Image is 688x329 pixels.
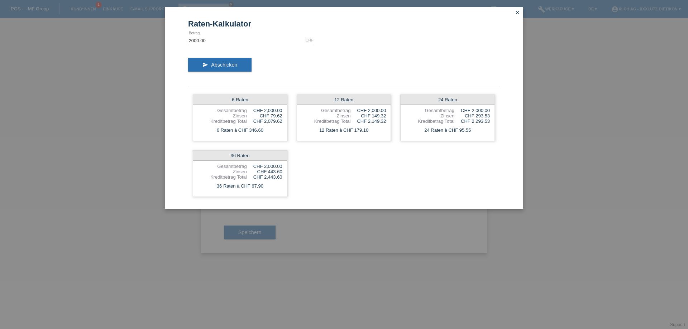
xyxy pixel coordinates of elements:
[247,174,282,180] div: CHF 2,443.60
[202,62,208,68] i: send
[405,108,454,113] div: Gesamtbetrag
[211,62,237,68] span: Abschicken
[302,108,351,113] div: Gesamtbetrag
[198,108,247,113] div: Gesamtbetrag
[454,108,490,113] div: CHF 2,000.00
[302,118,351,124] div: Kreditbetrag Total
[513,9,522,17] a: close
[247,118,282,124] div: CHF 2,079.62
[405,113,454,118] div: Zinsen
[401,95,494,105] div: 24 Raten
[405,118,454,124] div: Kreditbetrag Total
[247,108,282,113] div: CHF 2,000.00
[193,95,287,105] div: 6 Raten
[305,38,314,42] div: CHF
[193,182,287,191] div: 36 Raten à CHF 67.90
[350,108,386,113] div: CHF 2,000.00
[247,169,282,174] div: CHF 443.60
[515,10,520,15] i: close
[188,19,500,28] h1: Raten-Kalkulator
[198,113,247,118] div: Zinsen
[454,113,490,118] div: CHF 293.53
[350,113,386,118] div: CHF 149.32
[297,126,391,135] div: 12 Raten à CHF 179.10
[193,126,287,135] div: 6 Raten à CHF 346.60
[198,164,247,169] div: Gesamtbetrag
[297,95,391,105] div: 12 Raten
[350,118,386,124] div: CHF 2,149.32
[198,174,247,180] div: Kreditbetrag Total
[302,113,351,118] div: Zinsen
[247,113,282,118] div: CHF 79.62
[198,118,247,124] div: Kreditbetrag Total
[198,169,247,174] div: Zinsen
[401,126,494,135] div: 24 Raten à CHF 95.55
[188,58,252,72] button: send Abschicken
[193,151,287,161] div: 36 Raten
[454,118,490,124] div: CHF 2,293.53
[247,164,282,169] div: CHF 2,000.00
